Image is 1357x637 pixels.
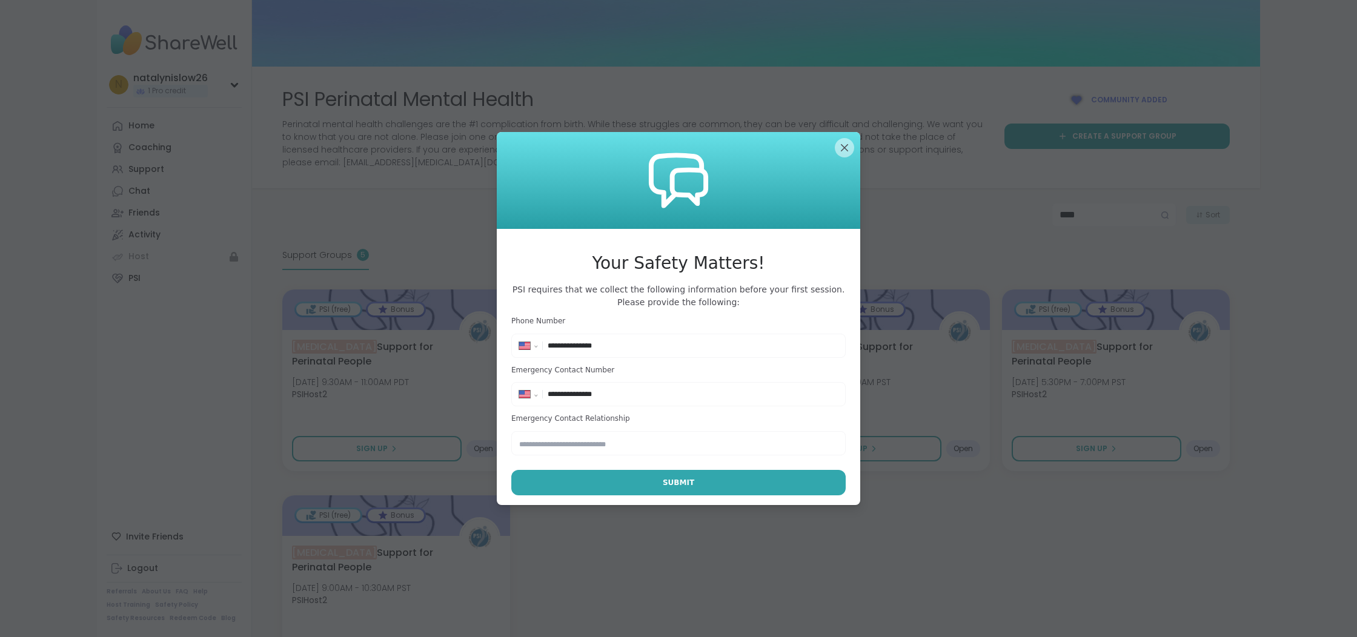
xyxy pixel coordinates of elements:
[511,283,846,309] span: PSI requires that we collect the following information before your first session. Please provide ...
[511,470,846,495] button: Submit
[511,365,846,375] h3: Emergency Contact Number
[511,316,846,326] h3: Phone Number
[519,342,530,349] img: United States
[511,251,846,276] h3: Your Safety Matters!
[511,414,846,424] h3: Emergency Contact Relationship
[663,477,694,488] span: Submit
